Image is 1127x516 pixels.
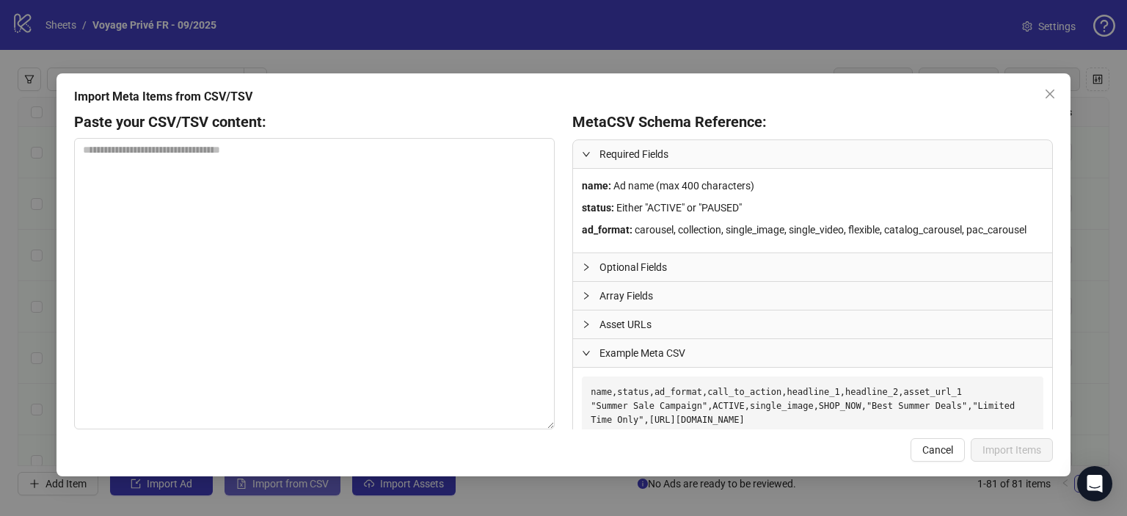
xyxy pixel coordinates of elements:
[572,112,1053,132] h4: Meta CSV Schema Reference:
[613,180,754,192] span: Ad name (max 400 characters)
[582,291,591,300] span: collapsed
[1038,82,1062,106] button: Close
[582,224,632,236] strong: ad_format :
[573,253,1052,281] div: Optional Fields
[74,88,1053,106] div: Import Meta Items from CSV/TSV
[1077,466,1112,501] div: Open Intercom Messenger
[971,438,1053,462] button: Import Items
[599,288,1043,304] span: Array Fields
[616,202,742,214] span: Either "ACTIVE" or "PAUSED"
[582,320,591,329] span: collapsed
[599,259,1043,275] span: Optional Fields
[582,202,614,214] strong: status :
[922,444,953,456] span: Cancel
[573,282,1052,310] div: Array Fields
[573,339,1052,367] div: Example Meta CSV
[582,349,591,357] span: expanded
[599,345,1043,361] span: Example Meta CSV
[573,140,1052,168] div: Required Fields
[582,150,591,159] span: expanded
[599,146,1043,162] span: Required Fields
[1044,88,1056,100] span: close
[582,180,611,192] strong: name :
[573,310,1052,338] div: Asset URLs
[582,377,1043,463] pre: name,status,ad_format,call_to_action,headline_1,headline_2,asset_url_1 "Summer Sale Campaign",ACT...
[599,316,1043,333] span: Asset URLs
[635,224,1026,236] span: carousel, collection, single_image, single_video, flexible, catalog_carousel, pac_carousel
[74,112,266,132] h4: Paste your CSV/TSV content:
[911,438,965,462] button: Cancel
[582,263,591,272] span: collapsed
